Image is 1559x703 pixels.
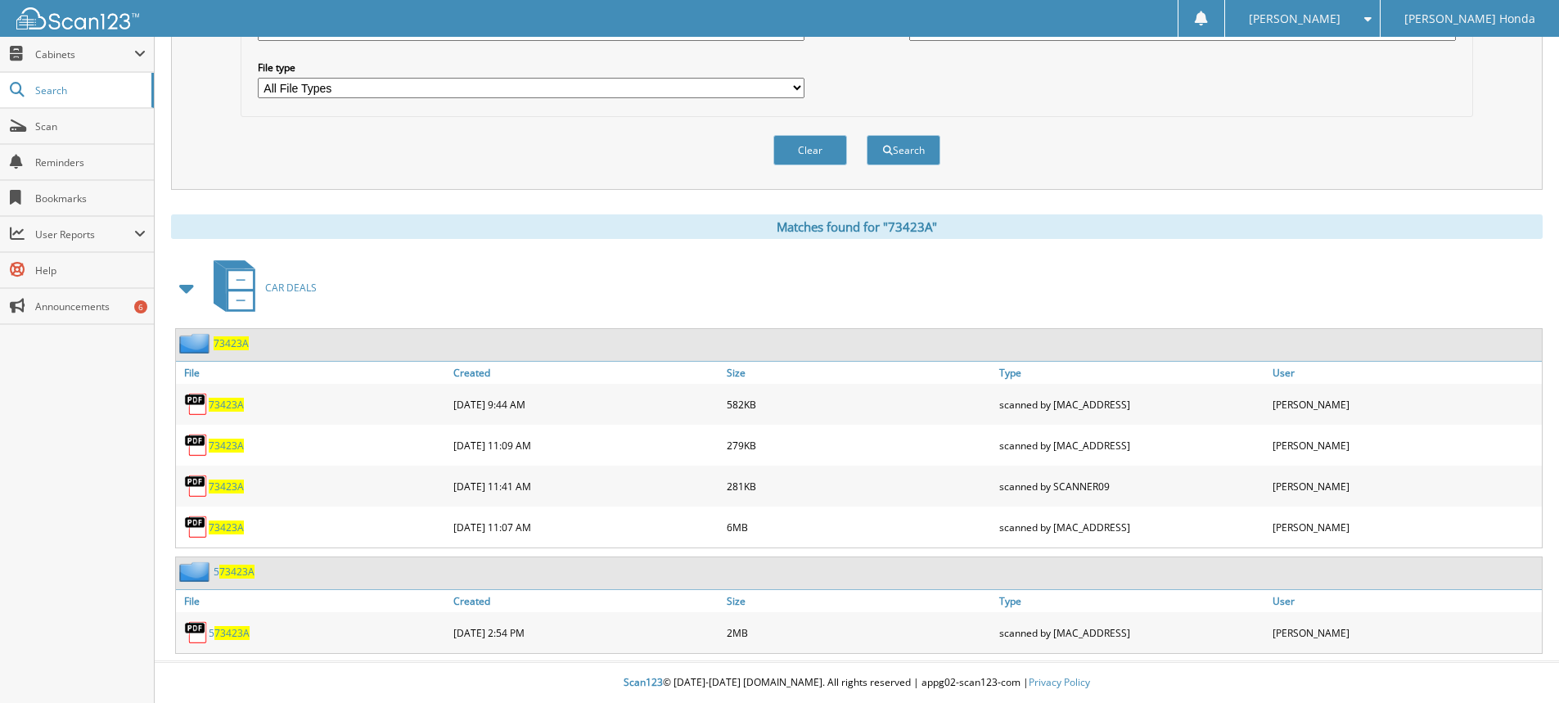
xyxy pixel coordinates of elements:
[723,362,996,384] a: Size
[995,429,1268,462] div: scanned by [MAC_ADDRESS]
[1268,429,1542,462] div: [PERSON_NAME]
[867,135,940,165] button: Search
[16,7,139,29] img: scan123-logo-white.svg
[184,392,209,417] img: PDF.png
[624,675,663,689] span: Scan123
[219,565,255,579] span: 73423A
[723,388,996,421] div: 582KB
[723,511,996,543] div: 6MB
[176,590,449,612] a: File
[204,255,317,320] a: CAR DEALS
[995,590,1268,612] a: Type
[723,590,996,612] a: Size
[265,281,317,295] span: CAR DEALS
[995,362,1268,384] a: Type
[35,155,146,169] span: Reminders
[995,470,1268,502] div: scanned by SCANNER09
[209,398,244,412] a: 73423A
[35,119,146,133] span: Scan
[209,439,244,453] a: 73423A
[1404,14,1535,24] span: [PERSON_NAME] Honda
[184,515,209,539] img: PDF.png
[134,300,147,313] div: 6
[176,362,449,384] a: File
[723,429,996,462] div: 279KB
[449,470,723,502] div: [DATE] 11:41 AM
[995,388,1268,421] div: scanned by [MAC_ADDRESS]
[449,388,723,421] div: [DATE] 9:44 AM
[1268,388,1542,421] div: [PERSON_NAME]
[35,228,134,241] span: User Reports
[995,511,1268,543] div: scanned by [MAC_ADDRESS]
[449,590,723,612] a: Created
[773,135,847,165] button: Clear
[35,192,146,205] span: Bookmarks
[35,47,134,61] span: Cabinets
[155,663,1559,703] div: © [DATE]-[DATE] [DOMAIN_NAME]. All rights reserved | appg02-scan123-com |
[449,511,723,543] div: [DATE] 11:07 AM
[214,565,255,579] a: 573423A
[1268,511,1542,543] div: [PERSON_NAME]
[184,474,209,498] img: PDF.png
[214,336,249,350] a: 73423A
[1268,470,1542,502] div: [PERSON_NAME]
[258,61,804,74] label: File type
[35,264,146,277] span: Help
[995,616,1268,649] div: scanned by [MAC_ADDRESS]
[184,433,209,457] img: PDF.png
[1268,590,1542,612] a: User
[723,470,996,502] div: 281KB
[1477,624,1559,703] iframe: Chat Widget
[449,362,723,384] a: Created
[171,214,1543,239] div: Matches found for "73423A"
[35,300,146,313] span: Announcements
[209,520,244,534] a: 73423A
[209,480,244,493] a: 73423A
[179,333,214,354] img: folder2.png
[449,429,723,462] div: [DATE] 11:09 AM
[449,616,723,649] div: [DATE] 2:54 PM
[214,626,250,640] span: 73423A
[1268,362,1542,384] a: User
[209,626,250,640] a: 573423A
[179,561,214,582] img: folder2.png
[184,620,209,645] img: PDF.png
[1249,14,1340,24] span: [PERSON_NAME]
[723,616,996,649] div: 2MB
[1029,675,1090,689] a: Privacy Policy
[1268,616,1542,649] div: [PERSON_NAME]
[35,83,143,97] span: Search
